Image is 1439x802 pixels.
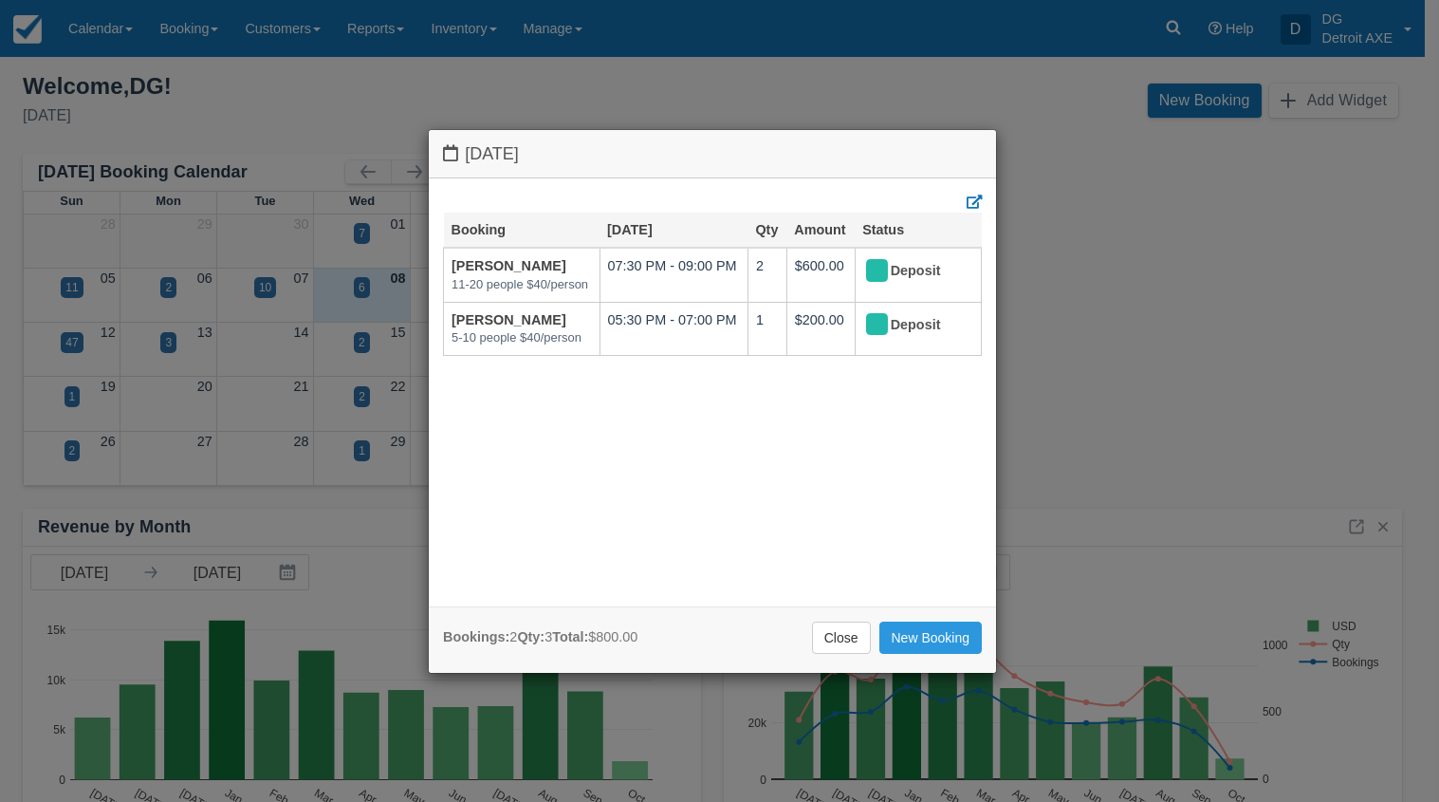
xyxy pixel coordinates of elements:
td: 1 [747,302,786,355]
strong: Total: [552,629,588,644]
div: Deposit [863,256,957,287]
div: 2 3 $800.00 [443,627,637,647]
a: Status [862,222,904,237]
strong: Bookings: [443,629,509,644]
a: [PERSON_NAME] [452,258,566,273]
a: Qty [755,222,778,237]
a: Booking [452,222,507,237]
div: Deposit [863,310,957,341]
h4: [DATE] [443,144,982,164]
td: 2 [747,248,786,302]
a: [PERSON_NAME] [452,312,566,327]
a: Close [812,622,871,654]
em: 5-10 people $40/person [452,329,592,347]
em: 11-20 people $40/person [452,276,592,294]
td: 05:30 PM - 07:00 PM [600,302,747,355]
a: New Booking [879,622,983,654]
strong: Qty: [517,629,544,644]
a: [DATE] [607,222,653,237]
td: $600.00 [786,248,855,302]
td: 07:30 PM - 09:00 PM [600,248,747,302]
a: Amount [794,222,845,237]
td: $200.00 [786,302,855,355]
